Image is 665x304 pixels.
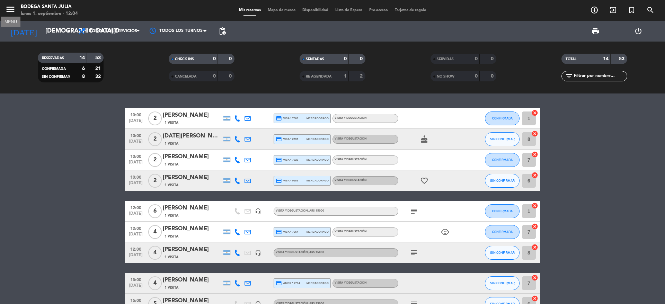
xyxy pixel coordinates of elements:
div: [PERSON_NAME] [163,245,222,254]
span: 2 [148,111,162,125]
i: credit_card [276,136,282,142]
span: mercadopago [307,178,329,183]
i: credit_card [276,280,282,286]
span: visa * 7009 [276,115,298,122]
span: 10:00 [127,152,144,160]
strong: 32 [95,74,102,79]
span: Visita y Degustación [335,179,367,182]
span: 1 Visita [165,285,178,290]
i: favorite_border [420,177,428,185]
strong: 14 [603,56,609,61]
span: CANCELADA [175,75,196,78]
span: 10:00 [127,173,144,181]
span: CONFIRMADA [492,230,513,234]
span: Visita y Degustación [335,281,367,284]
span: Visita y Degustación [335,137,367,140]
strong: 53 [95,55,102,60]
span: Visita y Degustación [335,117,367,119]
span: 4 [148,225,162,239]
i: search [646,6,655,14]
i: headset_mic [255,208,261,214]
strong: 0 [360,56,364,61]
strong: 6 [82,66,85,71]
span: visa * 7826 [276,157,298,163]
i: filter_list [565,72,573,80]
div: [PERSON_NAME] [163,204,222,213]
span: 12:00 [127,245,144,253]
span: CHECK INS [175,57,194,61]
i: headset_mic [255,250,261,256]
button: SIN CONFIRMAR [485,246,520,260]
div: [PERSON_NAME] [163,276,222,285]
span: , ARS 15000 [308,251,324,254]
i: arrow_drop_down [64,27,73,35]
strong: 0 [229,56,233,61]
i: turned_in_not [628,6,636,14]
i: cake [420,135,428,143]
div: Bodega Santa Julia [21,3,78,10]
span: Visita y Degustación [276,251,324,254]
span: [DATE] [127,253,144,261]
span: [DATE] [127,283,144,291]
span: 1 Visita [165,162,178,167]
i: exit_to_app [609,6,617,14]
strong: 0 [491,56,495,61]
i: cancel [531,202,538,209]
span: CONFIRMADA [492,158,513,162]
span: visa * 2595 [276,136,298,142]
span: 1 Visita [165,120,178,126]
i: cancel [531,130,538,137]
i: credit_card [276,178,282,184]
span: SIN CONFIRMAR [42,75,70,79]
span: visa * 9286 [276,178,298,184]
button: SIN CONFIRMAR [485,174,520,188]
span: 10:00 [127,110,144,118]
i: cancel [531,223,538,230]
span: mercadopago [307,230,329,234]
div: [PERSON_NAME] [163,111,222,120]
strong: 0 [491,74,495,79]
i: cancel [531,109,538,116]
span: 10:00 [127,131,144,139]
span: 12:00 [127,224,144,232]
i: cancel [531,274,538,281]
span: mercadopago [307,116,329,120]
i: cancel [531,172,538,179]
span: SIN CONFIRMAR [490,137,515,141]
button: CONFIRMADA [485,225,520,239]
span: Visita y Degustación [335,230,367,233]
span: Visita y Degustación [335,158,367,161]
span: SERVIDAS [437,57,454,61]
span: mercadopago [307,281,329,285]
span: [DATE] [127,211,144,219]
span: 6 [148,204,162,218]
i: cancel [531,151,538,158]
div: LOG OUT [617,21,660,42]
span: 1 Visita [165,182,178,188]
strong: 21 [95,66,102,71]
i: cancel [531,295,538,302]
span: Mapa de mesas [264,8,299,12]
span: Mis reservas [236,8,264,12]
span: RESERVADAS [42,56,64,60]
span: 4 [148,246,162,260]
span: SENTADAS [306,57,324,61]
span: mercadopago [307,137,329,141]
span: mercadopago [307,158,329,162]
button: CONFIRMADA [485,204,520,218]
i: child_care [441,228,449,236]
span: NO SHOW [437,75,454,78]
span: 1 Visita [165,254,178,260]
span: Lista de Espera [332,8,366,12]
strong: 0 [213,56,216,61]
span: print [591,27,600,35]
span: 1 Visita [165,213,178,218]
div: MENU [1,18,20,25]
div: [PERSON_NAME] [163,152,222,161]
strong: 8 [82,74,85,79]
div: [DATE][PERSON_NAME] [163,132,222,141]
span: [DATE] [127,232,144,240]
button: menu [5,4,16,17]
span: CONFIRMADA [42,67,66,71]
strong: 0 [344,56,347,61]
